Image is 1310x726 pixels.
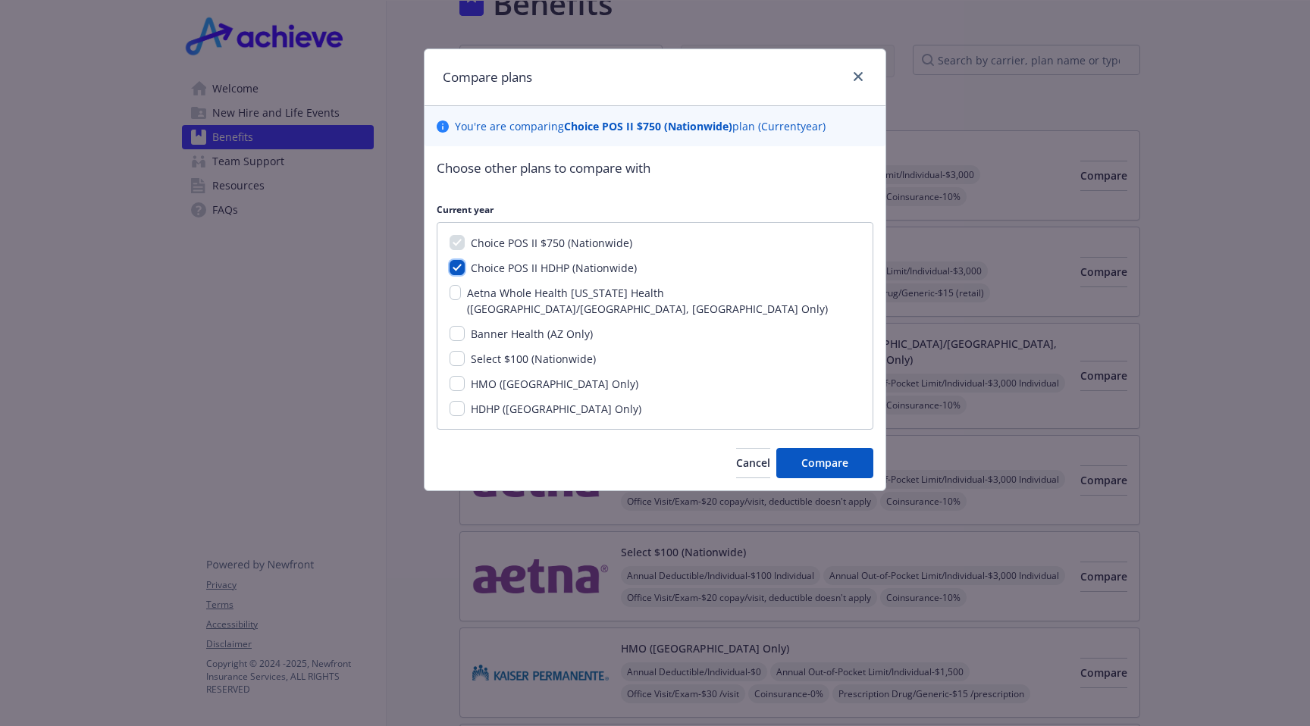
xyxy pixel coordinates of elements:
[849,67,867,86] a: close
[736,448,770,478] button: Cancel
[471,261,637,275] span: Choice POS II HDHP (Nationwide)
[471,402,641,416] span: HDHP ([GEOGRAPHIC_DATA] Only)
[437,203,873,216] p: Current year
[471,377,638,391] span: HMO ([GEOGRAPHIC_DATA] Only)
[736,455,770,470] span: Cancel
[471,327,593,341] span: Banner Health (AZ Only)
[564,119,732,133] b: Choice POS II $750 (Nationwide)
[776,448,873,478] button: Compare
[471,352,596,366] span: Select $100 (Nationwide)
[455,118,826,134] p: You ' re are comparing plan ( Current year)
[801,455,848,470] span: Compare
[467,286,828,316] span: Aetna Whole Health [US_STATE] Health ([GEOGRAPHIC_DATA]/[GEOGRAPHIC_DATA], [GEOGRAPHIC_DATA] Only)
[471,236,632,250] span: Choice POS II $750 (Nationwide)
[443,67,532,87] h1: Compare plans
[437,158,873,178] p: Choose other plans to compare with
